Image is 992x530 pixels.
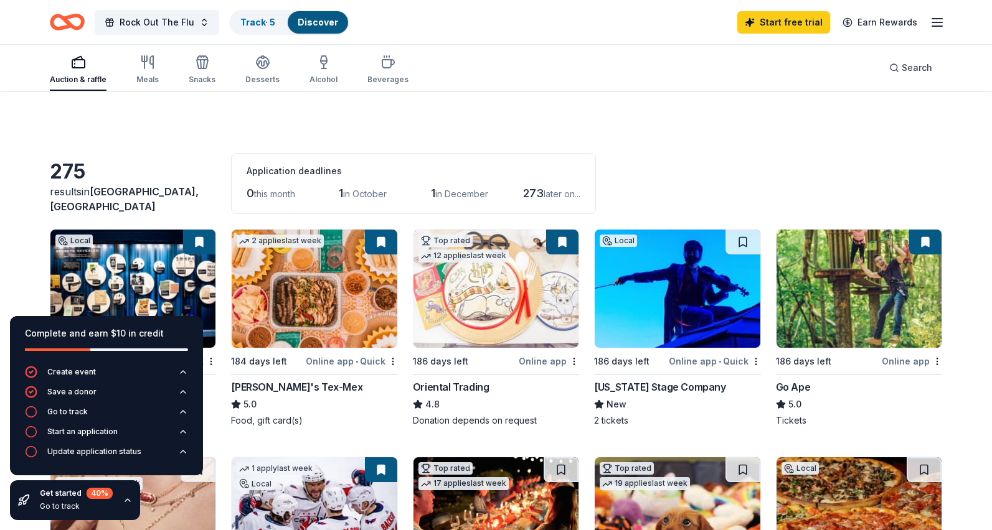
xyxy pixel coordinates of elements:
div: Local [782,462,819,475]
div: Top rated [418,235,473,247]
button: Go to track [25,406,188,425]
a: Image for Go Ape186 days leftOnline appGo Ape5.0Tickets [776,229,942,427]
span: later on... [544,188,580,199]
button: Start an application [25,425,188,445]
button: Rock Out The Flu [95,10,219,35]
div: [PERSON_NAME]'s Tex-Mex [231,379,362,394]
div: Local [237,478,274,490]
div: 184 days left [231,354,287,369]
div: 2 applies last week [237,235,324,248]
span: in [50,185,199,213]
div: Alcohol [309,75,338,85]
div: Donation depends on request [413,414,579,427]
a: Home [50,7,85,37]
button: Snacks [189,50,215,91]
div: Save a donor [47,387,97,397]
div: 186 days left [776,354,831,369]
a: Image for Oriental TradingTop rated12 applieslast week186 days leftOnline appOriental Trading4.8D... [413,229,579,427]
button: Search [879,55,942,80]
span: in December [435,188,488,199]
button: Create event [25,366,188,386]
div: Online app [882,353,942,369]
img: Image for International Spy Museum [50,230,215,348]
button: Alcohol [309,50,338,91]
div: Tickets [776,414,942,427]
div: Go Ape [776,379,811,394]
div: 17 applies last week [418,477,509,490]
a: Start free trial [737,11,830,34]
span: in October [343,188,387,199]
button: Desserts [245,50,280,91]
span: 0 [247,187,254,200]
div: Complete and earn $10 in credit [25,326,188,341]
div: Application deadlines [247,164,580,179]
a: Image for International Spy MuseumLocal124 days leftOnline app•Quick[GEOGRAPHIC_DATA]New2 one-tim... [50,229,216,427]
div: Beverages [367,75,409,85]
div: Update application status [47,447,141,457]
div: [US_STATE] Stage Company [594,379,725,394]
div: Snacks [189,75,215,85]
div: Meals [136,75,159,85]
button: Update application status [25,445,188,465]
div: results [50,184,216,214]
button: Meals [136,50,159,91]
div: Go to track [47,407,88,417]
span: Search [902,60,932,75]
span: 273 [523,187,544,200]
span: 5.0 [788,397,801,412]
div: Local [600,235,637,247]
button: Save a donor [25,386,188,406]
span: 4.8 [425,397,440,412]
div: Get started [40,488,113,499]
button: Beverages [367,50,409,91]
div: 40 % [87,488,113,499]
a: Discover [298,17,338,27]
div: Online app [519,353,579,369]
div: 186 days left [413,354,468,369]
div: 186 days left [594,354,650,369]
span: • [719,356,721,366]
div: Top rated [600,462,654,475]
div: Food, gift card(s) [231,414,397,427]
div: Top rated [418,462,473,475]
img: Image for Chuy's Tex-Mex [232,230,397,348]
div: Create event [47,367,96,377]
img: Image for Virginia Stage Company [595,230,760,348]
div: Desserts [245,75,280,85]
button: Auction & raffle [50,50,106,91]
span: this month [254,188,295,199]
a: Image for Virginia Stage CompanyLocal186 days leftOnline app•Quick[US_STATE] Stage CompanyNew2 ti... [594,229,760,427]
span: [GEOGRAPHIC_DATA], [GEOGRAPHIC_DATA] [50,185,199,213]
div: 2 tickets [594,414,760,427]
div: Start an application [47,427,118,437]
div: Oriental Trading [413,379,489,394]
div: Auction & raffle [50,75,106,85]
a: Earn Rewards [835,11,925,34]
button: Track· 5Discover [229,10,349,35]
div: Online app Quick [306,353,398,369]
div: Online app Quick [669,353,761,369]
img: Image for Oriental Trading [413,230,579,348]
a: Track· 5 [240,17,275,27]
div: Go to track [40,501,113,511]
span: 5.0 [243,397,257,412]
a: Image for Chuy's Tex-Mex2 applieslast week184 days leftOnline app•Quick[PERSON_NAME]'s Tex-Mex5.0... [231,229,397,427]
span: • [356,356,358,366]
span: New [607,397,626,412]
div: 12 applies last week [418,249,509,263]
div: 1 apply last week [237,462,315,475]
img: Image for Go Ape [777,230,942,348]
div: 19 applies last week [600,477,690,490]
div: Local [55,235,93,247]
span: 1 [339,187,343,200]
span: Rock Out The Flu [120,15,194,30]
div: 275 [50,159,216,184]
span: 1 [431,187,435,200]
